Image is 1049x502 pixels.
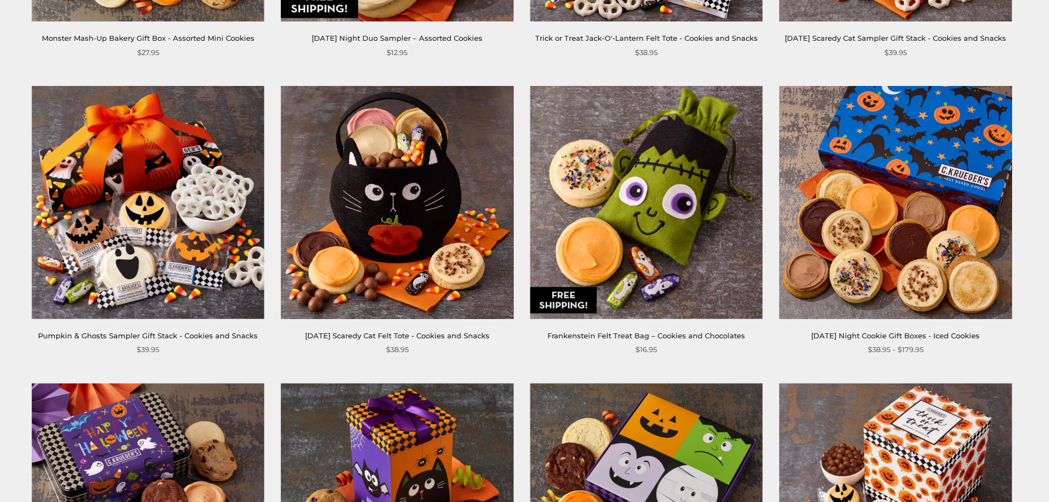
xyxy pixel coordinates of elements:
[530,86,763,319] img: Frankenstein Felt Treat Bag – Cookies and Chocolates
[785,34,1006,42] a: [DATE] Scaredy Cat Sampler Gift Stack - Cookies and Snacks
[386,344,409,355] span: $38.95
[884,47,907,58] span: $39.95
[535,34,758,42] a: Trick or Treat Jack-O'-Lantern Felt Tote - Cookies and Snacks
[137,344,159,355] span: $39.95
[811,331,980,340] a: [DATE] Night Cookie Gift Boxes - Iced Cookies
[635,47,657,58] span: $38.95
[42,34,254,42] a: Monster Mash-Up Bakery Gift Box - Assorted Mini Cookies
[32,86,264,319] img: Pumpkin & Ghosts Sampler Gift Stack - Cookies and Snacks
[305,331,490,340] a: [DATE] Scaredy Cat Felt Tote - Cookies and Snacks
[9,460,114,493] iframe: Sign Up via Text for Offers
[635,344,657,355] span: $16.95
[38,331,258,340] a: Pumpkin & Ghosts Sampler Gift Stack - Cookies and Snacks
[547,331,745,340] a: Frankenstein Felt Treat Bag – Cookies and Chocolates
[281,86,513,319] img: Halloween Scaredy Cat Felt Tote - Cookies and Snacks
[387,47,407,58] span: $12.95
[779,86,1012,319] img: Halloween Night Cookie Gift Boxes - Iced Cookies
[312,34,482,42] a: [DATE] Night Duo Sampler – Assorted Cookies
[137,47,159,58] span: $27.95
[868,344,923,355] span: $38.95 - $179.95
